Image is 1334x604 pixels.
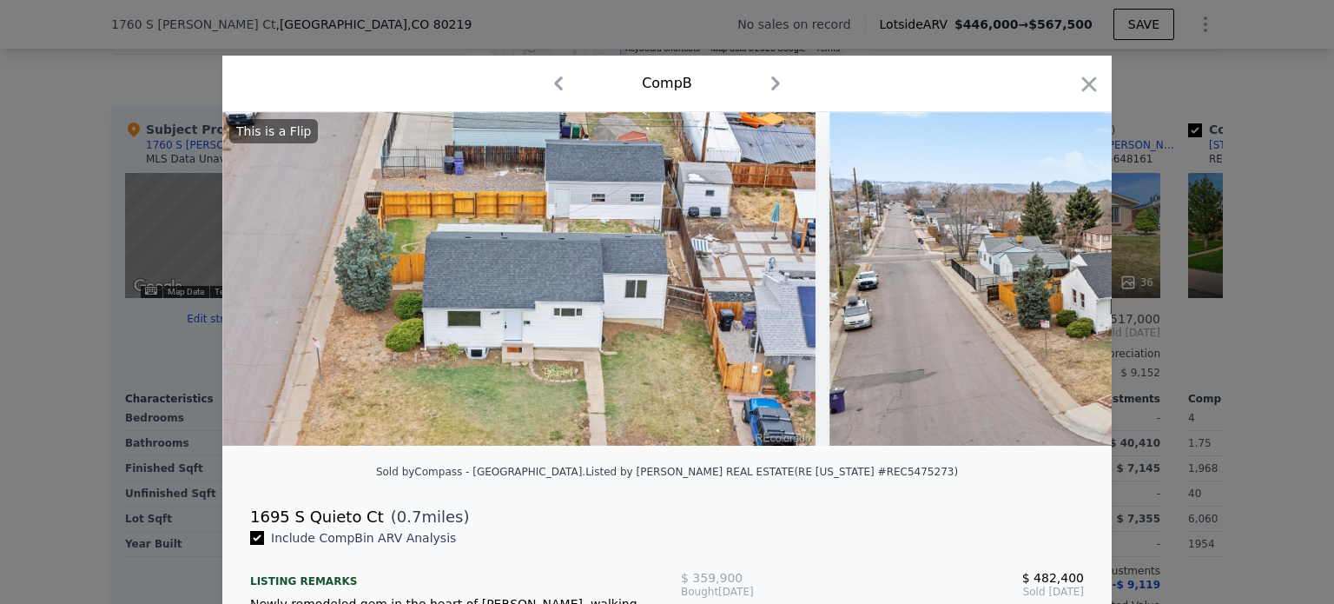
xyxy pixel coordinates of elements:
[1022,571,1084,585] span: $ 482,400
[250,505,384,529] div: 1695 S Quieto Ct
[642,73,692,94] div: Comp B
[376,466,585,478] div: Sold by Compass - [GEOGRAPHIC_DATA] .
[681,571,743,585] span: $ 359,900
[681,585,816,599] div: [DATE]
[264,531,463,545] span: Include Comp B in ARV Analysis
[585,466,958,478] div: Listed by [PERSON_NAME] REAL ESTATE (RE [US_STATE] #REC5475273)
[681,585,718,599] span: Bought
[222,112,816,446] img: Property Img
[229,119,318,143] div: This is a Flip
[397,508,422,526] span: 0.7
[384,505,470,529] span: ( miles)
[250,561,653,588] div: Listing remarks
[816,585,1084,599] span: Sold [DATE]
